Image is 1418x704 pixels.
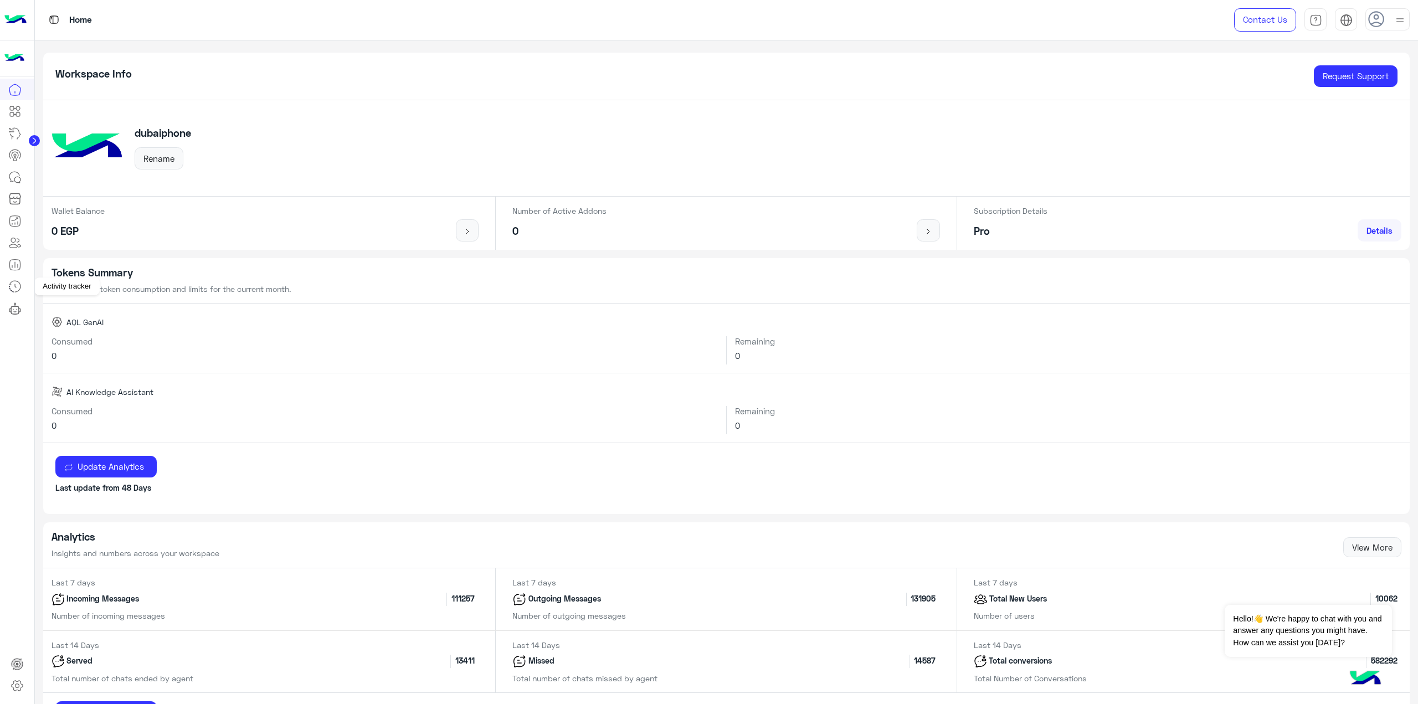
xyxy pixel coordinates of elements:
[1304,8,1327,32] a: tab
[52,531,219,543] h5: Analytics
[504,640,568,650] span: Last 14 Days
[1366,655,1401,668] span: 582292
[512,225,607,238] h5: 0
[52,386,63,397] img: AI Knowledge Assistant
[52,225,105,238] h5: 0 EGP
[974,655,987,668] img: icon
[43,578,104,587] span: Last 7 days
[512,205,607,217] p: Number of Active Addons
[66,386,153,398] span: AI Knowledge Assistant
[73,461,148,471] span: Update Analytics
[52,283,1402,295] p: Monitor your token consumption and limits for the current month.
[987,655,1055,668] p: Total conversions
[52,336,718,346] h6: Consumed
[735,351,1401,361] h6: 0
[135,127,191,140] h5: dubaiphone
[504,611,634,620] span: Number of outgoing messages
[526,593,603,606] p: Outgoing Messages
[910,655,940,668] span: 14587
[52,655,65,668] img: icon
[1225,605,1391,657] span: Hello!👋 We're happy to chat with you and answer any questions you might have. How can we assist y...
[1309,14,1322,27] img: tab
[69,13,92,28] p: Home
[1366,225,1393,235] span: Details
[65,593,142,606] p: Incoming Messages
[965,640,1030,650] span: Last 14 Days
[460,227,474,236] img: icon
[965,611,1043,620] span: Number of users
[906,593,940,606] span: 131905
[974,205,1047,217] p: Subscription Details
[34,278,100,295] div: Activity tracker
[965,578,1026,587] span: Last 7 days
[504,674,666,683] span: Total number of chats missed by agent
[52,351,718,361] h6: 0
[55,482,1398,494] p: Last update from 48 Days
[52,205,105,217] p: Wallet Balance
[52,266,1402,279] h5: Tokens Summary
[988,593,1050,606] p: Total New Users
[922,227,936,236] img: icon
[43,611,173,620] span: Number of incoming messages
[65,655,95,668] p: Served
[55,68,132,80] h5: Workspace Info
[965,674,1095,683] span: Total Number of Conversations
[512,593,526,606] img: icon
[504,578,564,587] span: Last 7 days
[974,225,1047,238] h5: Pro
[1234,8,1296,32] a: Contact Us
[4,8,27,32] img: Logo
[446,593,479,606] span: 111257
[43,640,107,650] span: Last 14 Days
[1346,660,1385,698] img: hulul-logo.png
[512,655,526,668] img: icon
[64,463,73,472] img: update icon
[735,420,1401,430] h6: 0
[526,655,557,668] p: Missed
[52,406,718,416] h6: Consumed
[52,420,718,430] h6: 0
[52,112,122,183] img: workspace-image
[1393,13,1407,27] img: profile
[974,593,988,606] img: icon
[4,48,24,68] img: 1403182699927242
[1343,537,1401,557] a: View More
[450,655,479,668] span: 13411
[135,147,183,169] button: Rename
[55,456,157,478] button: Update Analytics
[52,547,219,559] p: Insights and numbers across your workspace
[1358,219,1401,241] a: Details
[735,406,1401,416] h6: Remaining
[735,336,1401,346] h6: Remaining
[1340,14,1353,27] img: tab
[43,674,202,683] span: Total number of chats ended by agent
[52,593,65,606] img: icon
[1314,65,1398,88] a: Request Support
[47,13,61,27] img: tab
